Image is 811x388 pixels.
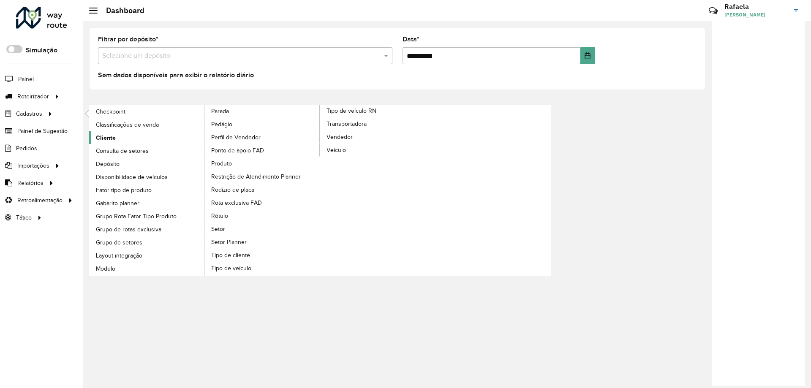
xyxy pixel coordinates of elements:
a: Consulta de setores [89,144,205,157]
span: Painel de Sugestão [17,127,68,136]
span: Produto [211,159,232,168]
span: Restrição de Atendimento Planner [211,172,301,181]
span: Setor Planner [211,238,247,247]
a: Parada [89,105,320,276]
span: Cadastros [16,109,42,118]
a: Depósito [89,157,205,170]
span: Setor [211,225,225,233]
span: Layout integração [96,251,142,260]
span: Ponto de apoio FAD [211,146,264,155]
span: Classificações de venda [96,120,159,129]
span: Depósito [96,160,120,168]
span: Fator tipo de produto [96,186,152,195]
label: Simulação [26,45,57,55]
span: Tipo de cliente [211,251,250,260]
a: Rótulo [204,209,320,222]
a: Fator tipo de produto [89,184,205,196]
span: Rota exclusiva FAD [211,198,262,207]
a: Classificações de venda [89,118,205,131]
a: Transportadora [320,117,435,130]
h3: Rafaela [724,3,788,11]
span: Tipo de veículo [211,264,251,273]
span: Painel [18,75,34,84]
a: Cliente [89,131,205,144]
span: Grupo Rota Fator Tipo Produto [96,212,177,221]
label: Data [403,34,419,44]
span: Retroalimentação [17,196,63,205]
span: Disponibilidade de veículos [96,173,168,182]
span: Grupo de rotas exclusiva [96,225,161,234]
a: Tipo de cliente [204,249,320,261]
span: Rodízio de placa [211,185,254,194]
a: Ponto de apoio FAD [204,144,320,157]
span: [PERSON_NAME] [724,11,788,19]
button: Choose Date [580,47,595,64]
span: Transportadora [327,119,367,128]
a: Setor [204,222,320,235]
span: Gabarito planner [96,199,139,208]
span: Veículo [327,146,346,155]
span: Tipo de veículo RN [327,106,376,115]
span: Pedágio [211,120,232,129]
span: Grupo de setores [96,238,142,247]
span: Relatórios [17,179,44,187]
a: Disponibilidade de veículos [89,171,205,183]
span: Checkpoint [96,107,125,116]
label: Sem dados disponíveis para exibir o relatório diário [98,70,254,80]
span: Modelo [96,264,115,273]
a: Rota exclusiva FAD [204,196,320,209]
a: Grupo de setores [89,236,205,249]
a: Tipo de veículo RN [204,105,435,276]
a: Veículo [320,144,435,156]
span: Consulta de setores [96,147,149,155]
span: Cliente [96,133,116,142]
span: Vendedor [327,133,353,141]
h2: Dashboard [98,6,144,15]
a: Restrição de Atendimento Planner [204,170,320,183]
span: Pedidos [16,144,37,153]
a: Checkpoint [89,105,205,118]
span: Roteirizador [17,92,49,101]
a: Pedágio [204,118,320,130]
a: Layout integração [89,249,205,262]
a: Setor Planner [204,236,320,248]
a: Contato Rápido [704,2,722,20]
span: Tático [16,213,32,222]
a: Produto [204,157,320,170]
span: Parada [211,107,229,116]
a: Tipo de veículo [204,262,320,274]
label: Filtrar por depósito [98,34,158,44]
a: Modelo [89,262,205,275]
span: Importações [17,161,49,170]
a: Gabarito planner [89,197,205,209]
a: Grupo de rotas exclusiva [89,223,205,236]
span: Rótulo [211,212,228,220]
a: Vendedor [320,130,435,143]
a: Perfil de Vendedor [204,131,320,144]
span: Perfil de Vendedor [211,133,261,142]
a: Grupo Rota Fator Tipo Produto [89,210,205,222]
a: Rodízio de placa [204,183,320,196]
